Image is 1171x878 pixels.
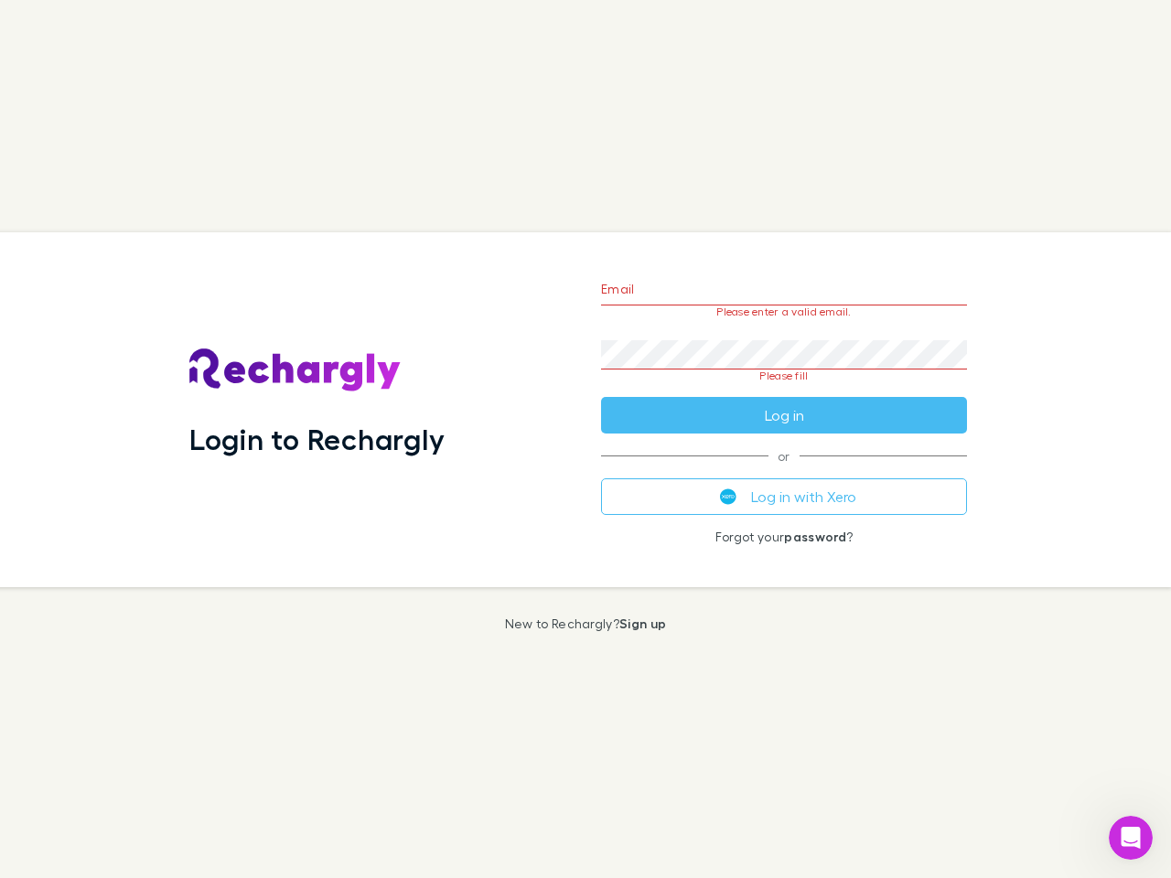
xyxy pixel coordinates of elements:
[720,488,736,505] img: Xero's logo
[601,397,967,434] button: Log in
[601,369,967,382] p: Please fill
[189,348,402,392] img: Rechargly's Logo
[189,422,445,456] h1: Login to Rechargly
[505,616,667,631] p: New to Rechargly?
[784,529,846,544] a: password
[601,530,967,544] p: Forgot your ?
[601,305,967,318] p: Please enter a valid email.
[601,478,967,515] button: Log in with Xero
[1109,816,1153,860] iframe: Intercom live chat
[619,616,666,631] a: Sign up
